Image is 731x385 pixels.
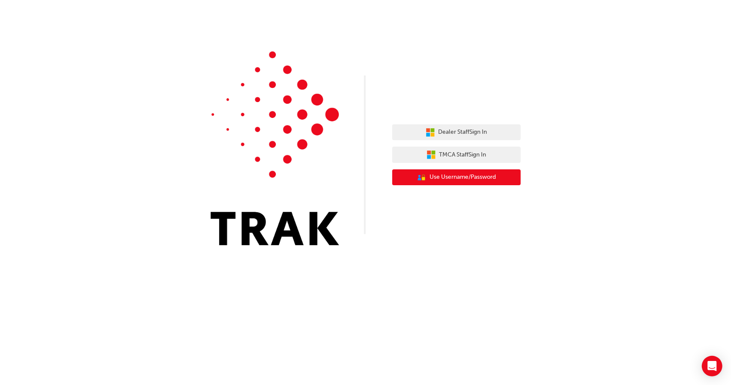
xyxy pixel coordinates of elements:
[211,51,339,245] img: Trak
[392,169,521,186] button: Use Username/Password
[702,356,722,376] div: Open Intercom Messenger
[430,172,496,182] span: Use Username/Password
[392,147,521,163] button: TMCA StaffSign In
[439,150,486,160] span: TMCA Staff Sign In
[439,127,487,137] span: Dealer Staff Sign In
[392,124,521,141] button: Dealer StaffSign In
